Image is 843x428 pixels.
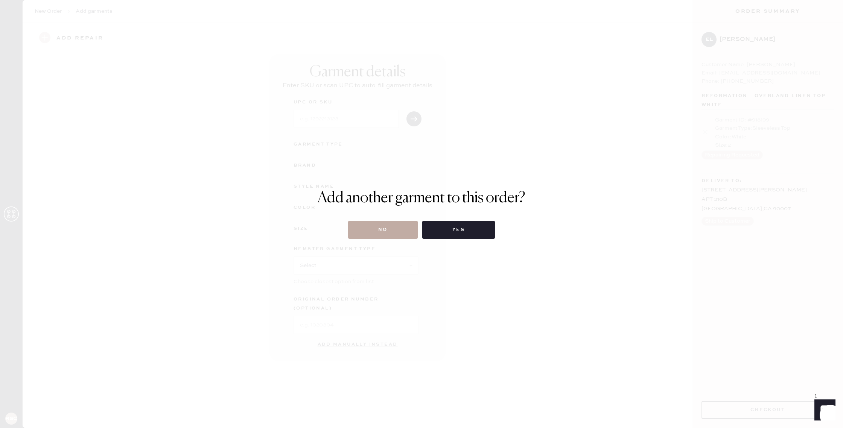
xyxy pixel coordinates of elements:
iframe: Front Chat [807,394,840,426]
button: Yes [422,221,495,239]
h1: Add another garment to this order? [318,189,525,207]
button: No [348,221,418,239]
